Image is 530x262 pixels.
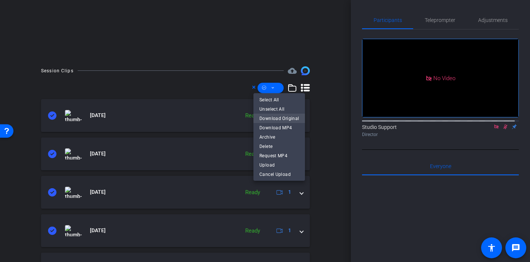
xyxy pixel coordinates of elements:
span: Archive [259,132,299,141]
span: Delete [259,142,299,151]
span: Download MP4 [259,123,299,132]
span: Download Original [259,114,299,123]
span: Cancel Upload [259,170,299,179]
span: Request MP4 [259,151,299,160]
span: Select All [259,95,299,104]
span: Unselect All [259,104,299,113]
span: Upload [259,160,299,169]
